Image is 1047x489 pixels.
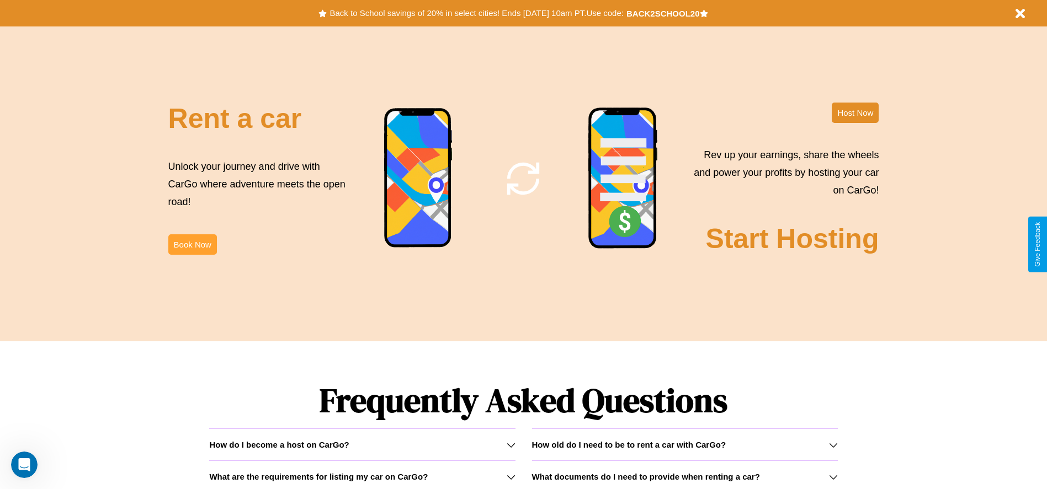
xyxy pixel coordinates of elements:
[168,234,217,255] button: Book Now
[626,9,700,18] b: BACK2SCHOOL20
[588,107,658,250] img: phone
[384,108,453,249] img: phone
[209,440,349,449] h3: How do I become a host on CarGo?
[168,158,349,211] p: Unlock your journey and drive with CarGo where adventure meets the open road!
[532,440,726,449] h3: How old do I need to be to rent a car with CarGo?
[706,223,879,255] h2: Start Hosting
[209,472,428,481] h3: What are the requirements for listing my car on CarGo?
[687,146,879,200] p: Rev up your earnings, share the wheels and power your profits by hosting your car on CarGo!
[209,372,837,428] h1: Frequently Asked Questions
[11,452,38,478] iframe: Intercom live chat
[327,6,626,21] button: Back to School savings of 20% in select cities! Ends [DATE] 10am PT.Use code:
[168,103,302,135] h2: Rent a car
[832,103,879,123] button: Host Now
[1034,222,1041,267] div: Give Feedback
[532,472,760,481] h3: What documents do I need to provide when renting a car?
